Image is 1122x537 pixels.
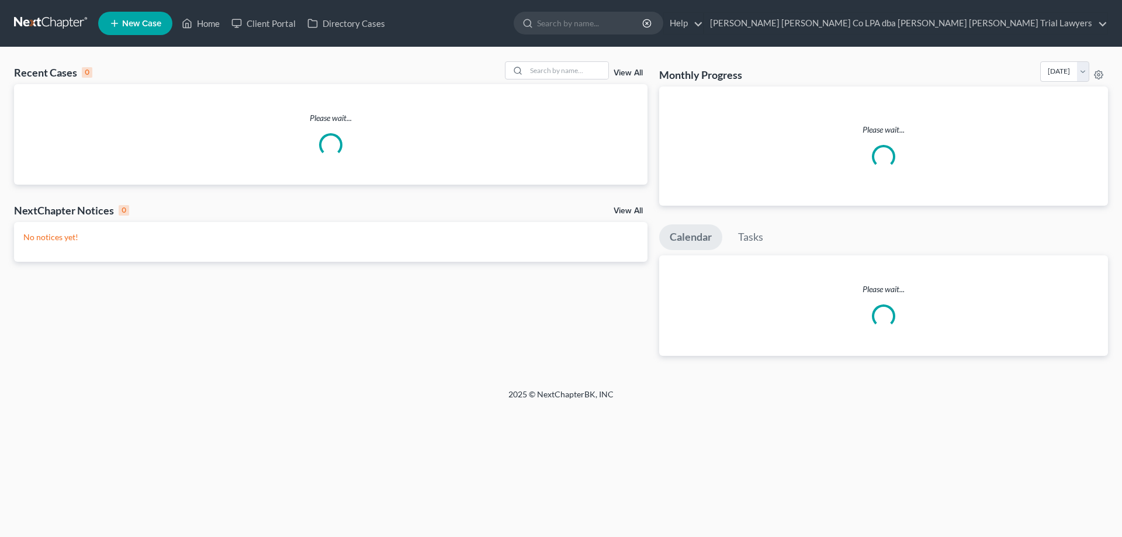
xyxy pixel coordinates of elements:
[119,205,129,216] div: 0
[82,67,92,78] div: 0
[659,283,1108,295] p: Please wait...
[14,112,647,124] p: Please wait...
[614,69,643,77] a: View All
[228,389,894,410] div: 2025 © NextChapterBK, INC
[176,13,226,34] a: Home
[659,224,722,250] a: Calendar
[659,68,742,82] h3: Monthly Progress
[704,13,1107,34] a: [PERSON_NAME] [PERSON_NAME] Co LPA dba [PERSON_NAME] [PERSON_NAME] Trial Lawyers
[664,13,703,34] a: Help
[14,65,92,79] div: Recent Cases
[226,13,302,34] a: Client Portal
[14,203,129,217] div: NextChapter Notices
[122,19,161,28] span: New Case
[527,62,608,79] input: Search by name...
[669,124,1099,136] p: Please wait...
[537,12,644,34] input: Search by name...
[728,224,774,250] a: Tasks
[23,231,638,243] p: No notices yet!
[614,207,643,215] a: View All
[302,13,391,34] a: Directory Cases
